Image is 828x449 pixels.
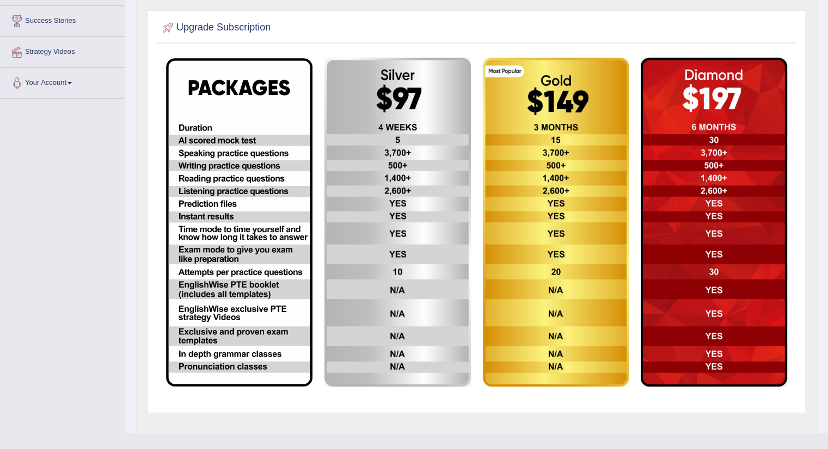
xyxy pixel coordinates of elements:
h2: Upgrade Subscription [160,20,271,36]
img: aud-diamond.png [641,58,787,387]
img: EW package [166,58,312,386]
img: aud-gold.png [483,58,629,387]
a: Strategy Videos [1,37,125,64]
img: aud-silver.png [324,58,471,387]
a: Your Account [1,68,125,95]
a: Success Stories [1,6,125,33]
